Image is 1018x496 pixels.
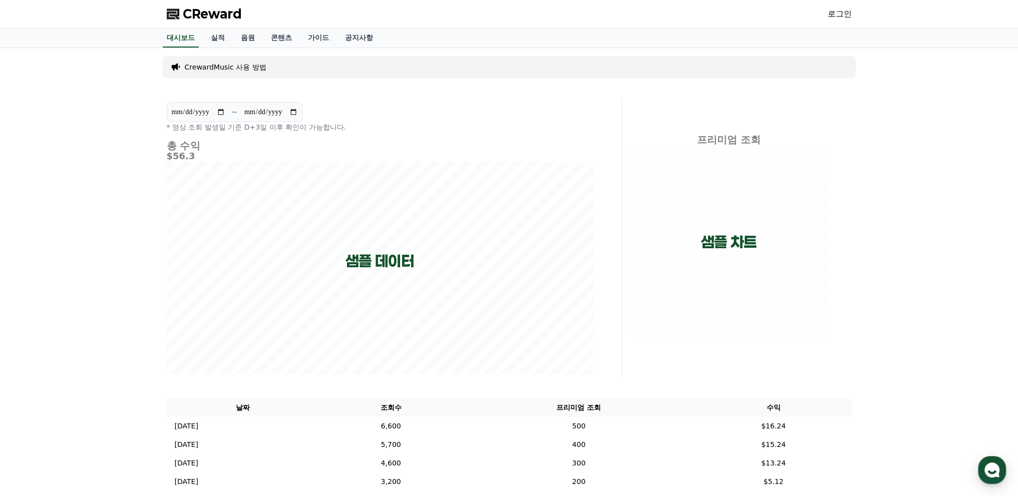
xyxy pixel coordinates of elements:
a: 홈 [3,317,66,342]
td: 4,600 [319,454,462,472]
a: 대화 [66,317,129,342]
th: 날짜 [167,398,320,417]
p: 샘플 데이터 [346,252,414,270]
a: CReward [167,6,242,22]
a: CrewardMusic 사용 방법 [185,62,266,72]
td: 5,700 [319,435,462,454]
h4: 프리미엄 조회 [630,134,828,145]
a: 공지사항 [337,29,381,48]
h4: 총 수익 [167,140,593,151]
a: 대시보드 [163,29,199,48]
td: 200 [462,472,695,491]
p: [DATE] [175,476,198,487]
td: $13.24 [696,454,852,472]
a: 가이드 [300,29,337,48]
td: 300 [462,454,695,472]
span: 대화 [92,333,104,341]
a: 로그인 [828,8,852,20]
a: 음원 [233,29,263,48]
span: 홈 [32,332,38,340]
th: 프리미엄 조회 [462,398,695,417]
td: $5.12 [696,472,852,491]
td: $15.24 [696,435,852,454]
p: [DATE] [175,439,198,450]
h5: $56.3 [167,151,593,161]
td: 500 [462,417,695,435]
td: 400 [462,435,695,454]
span: 설정 [155,332,167,340]
a: 설정 [129,317,192,342]
p: ~ [231,106,238,118]
span: CReward [183,6,242,22]
td: 3,200 [319,472,462,491]
a: 콘텐츠 [263,29,300,48]
p: 샘플 차트 [701,233,757,251]
td: 6,600 [319,417,462,435]
th: 조회수 [319,398,462,417]
th: 수익 [696,398,852,417]
a: 실적 [203,29,233,48]
p: [DATE] [175,421,198,431]
p: * 영상 조회 발생일 기준 D+3일 이후 확인이 가능합니다. [167,122,593,132]
td: $16.24 [696,417,852,435]
p: [DATE] [175,458,198,468]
